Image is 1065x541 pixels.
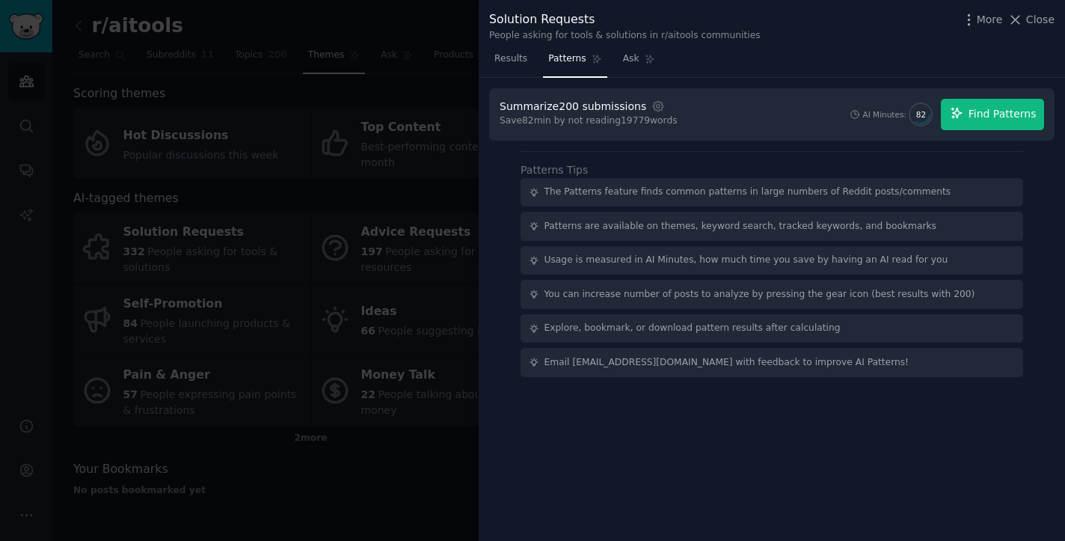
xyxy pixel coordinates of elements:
button: Find Patterns [941,99,1044,130]
span: Close [1026,12,1055,28]
div: AI Minutes: [862,109,906,120]
div: Summarize 200 submissions [500,99,646,114]
div: You can increase number of posts to analyze by pressing the gear icon (best results with 200) [544,288,975,302]
div: People asking for tools & solutions in r/aitools communities [489,29,761,43]
button: Close [1007,12,1055,28]
div: The Patterns feature finds common patterns in large numbers of Reddit posts/comments [544,186,951,199]
div: Email [EMAIL_ADDRESS][DOMAIN_NAME] with feedback to improve AI Patterns! [544,356,909,370]
span: More [977,12,1003,28]
span: Find Patterns [969,106,1037,122]
div: Explore, bookmark, or download pattern results after calculating [544,322,841,335]
a: Ask [618,47,660,78]
div: Usage is measured in AI Minutes, how much time you save by having an AI read for you [544,254,948,267]
span: Results [494,52,527,66]
a: Results [489,47,532,78]
div: Solution Requests [489,10,761,29]
label: Patterns Tips [521,164,588,176]
span: Ask [623,52,639,66]
span: Patterns [548,52,586,66]
div: Patterns are available on themes, keyword search, tracked keywords, and bookmarks [544,220,936,233]
span: 82 [916,109,926,120]
button: More [961,12,1003,28]
div: Save 82 min by not reading 19779 words [500,114,678,128]
a: Patterns [543,47,607,78]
